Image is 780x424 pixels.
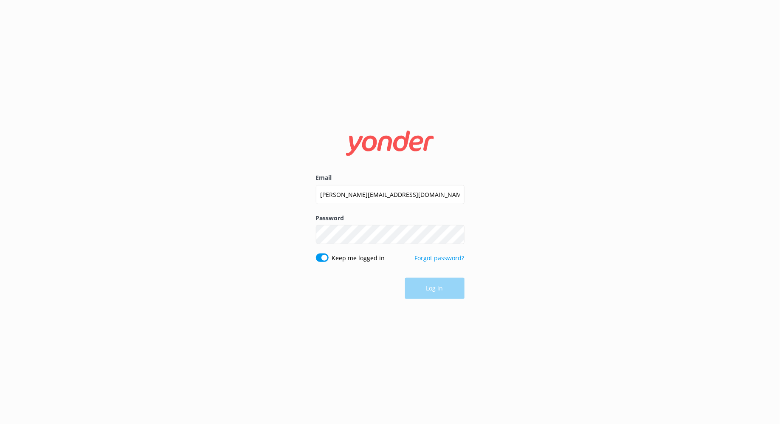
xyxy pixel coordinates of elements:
[316,173,465,182] label: Email
[415,254,465,262] a: Forgot password?
[316,213,465,223] label: Password
[332,253,385,263] label: Keep me logged in
[448,226,465,243] button: Show password
[316,185,465,204] input: user@emailaddress.com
